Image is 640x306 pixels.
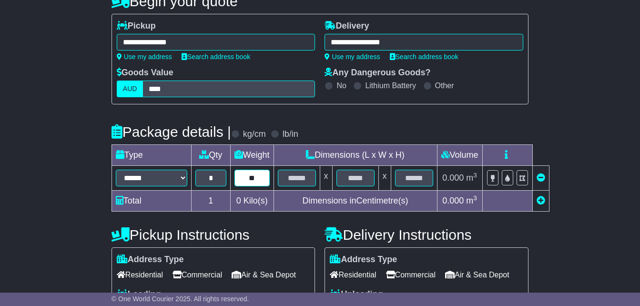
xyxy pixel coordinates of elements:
sup: 3 [473,194,477,202]
span: m [466,173,477,183]
td: x [320,166,332,191]
label: Address Type [330,255,397,265]
span: m [466,196,477,205]
span: © One World Courier 2025. All rights reserved. [112,295,249,303]
label: Goods Value [117,68,173,78]
label: lb/in [283,129,298,140]
span: Residential [117,267,163,282]
a: Use my address [325,53,380,61]
a: Use my address [117,53,172,61]
label: kg/cm [243,129,266,140]
h4: Package details | [112,124,231,140]
label: Loading [117,289,161,300]
span: Residential [330,267,376,282]
a: Add new item [537,196,545,205]
td: Weight [230,145,274,166]
td: x [378,166,391,191]
span: Commercial [173,267,222,282]
label: No [336,81,346,90]
span: 0.000 [442,196,464,205]
label: Unloading [330,289,383,300]
td: Dimensions in Centimetre(s) [274,191,437,212]
label: Other [435,81,454,90]
a: Search address book [182,53,250,61]
span: 0 [236,196,241,205]
span: Commercial [386,267,436,282]
td: Type [112,145,191,166]
h4: Pickup Instructions [112,227,315,243]
td: Qty [191,145,230,166]
h4: Delivery Instructions [325,227,528,243]
td: Dimensions (L x W x H) [274,145,437,166]
td: Kilo(s) [230,191,274,212]
label: Address Type [117,255,184,265]
span: Air & Sea Depot [445,267,509,282]
a: Remove this item [537,173,545,183]
label: Pickup [117,21,156,31]
td: 1 [191,191,230,212]
a: Search address book [390,53,458,61]
td: Volume [437,145,482,166]
span: Air & Sea Depot [232,267,296,282]
label: AUD [117,81,143,97]
td: Total [112,191,191,212]
label: Any Dangerous Goods? [325,68,430,78]
span: 0.000 [442,173,464,183]
sup: 3 [473,172,477,179]
label: Delivery [325,21,369,31]
label: Lithium Battery [365,81,416,90]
